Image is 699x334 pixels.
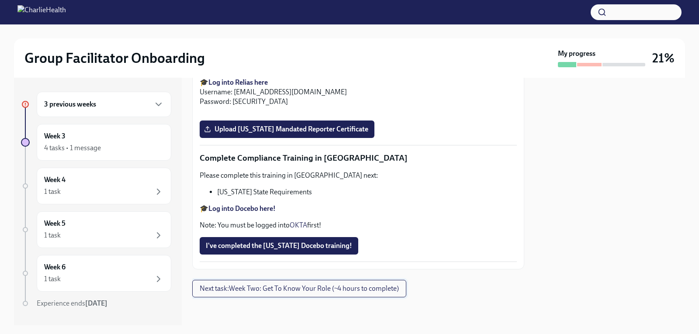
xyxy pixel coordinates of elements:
p: Note: You must be logged into first! [200,220,517,230]
span: I've completed the [US_STATE] Docebo training! [206,241,352,250]
div: 4 tasks • 1 message [44,143,101,153]
div: 3 previous weeks [37,92,171,117]
a: Week 61 task [21,255,171,292]
p: 🎓 [200,204,517,213]
a: Week 51 task [21,211,171,248]
img: CharlieHealth [17,5,66,19]
a: Log into Docebo here! [208,204,276,213]
p: 🎓 Username: [EMAIL_ADDRESS][DOMAIN_NAME] Password: [SECURITY_DATA] [200,78,517,107]
a: OKTA [290,221,307,229]
strong: [DATE] [85,299,107,307]
h6: Week 4 [44,175,66,185]
button: I've completed the [US_STATE] Docebo training! [200,237,358,255]
li: [US_STATE] State Requirements [217,187,517,197]
span: Upload [US_STATE] Mandated Reporter Certificate [206,125,368,134]
span: Experience ends [37,299,107,307]
p: Please complete this training in [GEOGRAPHIC_DATA] next: [200,171,517,180]
div: 1 task [44,231,61,240]
h6: Week 3 [44,131,66,141]
h6: 3 previous weeks [44,100,96,109]
button: Next task:Week Two: Get To Know Your Role (~4 hours to complete) [192,280,406,297]
span: Next task : Week Two: Get To Know Your Role (~4 hours to complete) [200,284,399,293]
h6: Week 6 [44,262,66,272]
h3: 21% [652,50,675,66]
a: Week 34 tasks • 1 message [21,124,171,161]
h6: Week 5 [44,219,66,228]
label: Upload [US_STATE] Mandated Reporter Certificate [200,121,374,138]
p: Complete Compliance Training in [GEOGRAPHIC_DATA] [200,152,517,164]
strong: My progress [558,49,595,59]
div: 1 task [44,274,61,284]
a: Week 41 task [21,168,171,204]
h2: Group Facilitator Onboarding [24,49,205,67]
a: Log into Relias here [208,78,268,86]
div: 1 task [44,187,61,196]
